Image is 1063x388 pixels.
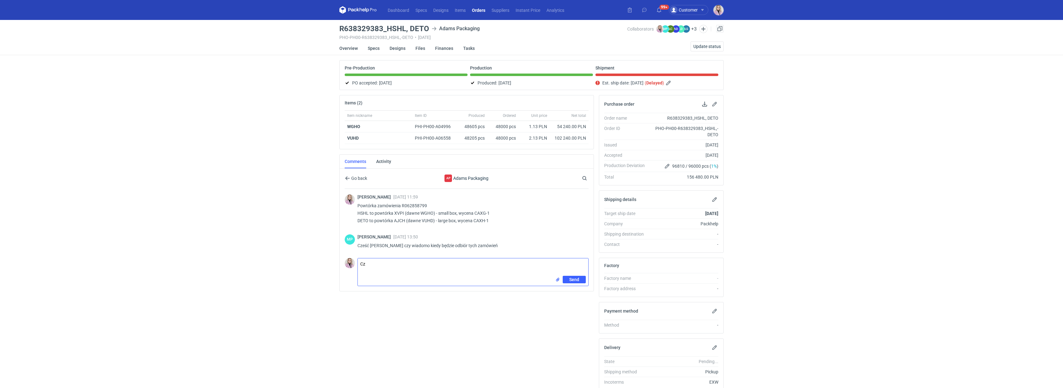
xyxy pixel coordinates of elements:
[345,175,367,182] button: Go back
[604,210,650,217] div: Target ship date
[376,155,391,168] a: Activity
[339,25,429,32] h3: R638329383_HSHL, DETO
[415,123,457,130] div: PHI-PH00-A04996
[347,124,360,129] a: WGHO
[711,164,717,169] span: 1%
[571,113,586,118] span: Net total
[691,26,697,32] button: +3
[470,79,593,87] div: Produced:
[672,25,680,33] figcaption: AD
[345,234,355,245] div: Martyna Paroń
[711,307,718,315] button: Edit payment method
[711,196,718,203] button: Edit shipping details
[581,175,601,182] input: Search
[521,123,547,130] div: 1.13 PLN
[357,194,393,199] span: [PERSON_NAME]
[699,359,718,364] em: Pending...
[347,113,372,118] span: Item nickname
[595,79,718,87] div: Est. ship date:
[463,41,475,55] a: Tasks
[339,41,358,55] a: Overview
[665,79,673,87] button: Edit estimated shipping date
[452,6,469,14] a: Items
[604,275,650,281] div: Factory name
[650,231,718,237] div: -
[631,79,643,87] span: [DATE]
[563,276,586,283] button: Send
[604,162,650,170] div: Production Deviation
[604,174,650,180] div: Total
[670,6,698,14] div: Customer
[604,241,650,247] div: Contact
[415,41,425,55] a: Files
[415,135,457,141] div: PHI-PH00-A06558
[468,113,485,118] span: Produced
[711,100,718,108] button: Edit purchase order
[415,113,427,118] span: Item ID
[650,241,718,247] div: -
[358,258,588,276] textarea: Cz
[345,155,366,168] a: Comments
[682,25,690,33] figcaption: ŁS
[667,25,674,33] figcaption: ŁC
[650,115,718,121] div: R638329383_HSHL, DETO
[415,35,416,40] span: •
[435,41,453,55] a: Finances
[345,258,355,268] div: Klaudia Wiśniewska
[604,152,650,158] div: Accepted
[604,345,620,350] h2: Delivery
[503,113,516,118] span: Ordered
[654,5,664,15] button: 99+
[713,5,724,15] img: Klaudia Wiśniewska
[604,125,650,138] div: Order ID
[627,26,654,31] span: Collaborators
[412,6,430,14] a: Specs
[604,322,650,328] div: Method
[672,163,718,169] span: 96810 / 96000 pcs ( )
[543,6,567,14] a: Analytics
[357,242,584,249] p: Cześć [PERSON_NAME] czy wiadomo kiedy będzie odbiór tych zamówień
[393,234,418,239] span: [DATE] 13:50
[470,65,492,70] p: Production
[339,35,627,40] div: PHO-PH00-R638329383_HSHL,-DETO [DATE]
[488,6,512,14] a: Suppliers
[385,6,412,14] a: Dashboard
[699,25,707,33] button: Edit collaborators
[498,79,511,87] span: [DATE]
[345,65,375,70] p: Pre-Production
[531,113,547,118] span: Unit price
[677,25,685,33] figcaption: ŁD
[646,80,663,85] strong: Delayed
[339,6,377,14] svg: Packhelp Pro
[645,80,646,85] em: (
[350,176,367,180] span: Go back
[650,152,718,158] div: [DATE]
[444,175,452,182] div: Adams Packaging
[711,344,718,351] button: Edit delivery details
[345,79,468,87] div: PO accepted:
[650,174,718,180] div: 156 480.00 PLN
[345,234,355,245] figcaption: MP
[345,194,355,205] img: Klaudia Wiśniewska
[604,285,650,292] div: Factory address
[521,135,547,141] div: 2.13 PLN
[512,6,543,14] a: Instant Price
[604,309,638,314] h2: Payment method
[604,102,634,107] h2: Purchase order
[604,197,636,202] h2: Shipping details
[487,132,518,144] div: 48000 pcs
[459,121,487,132] div: 48605 pcs
[487,121,518,132] div: 48000 pcs
[604,263,619,268] h2: Factory
[345,100,362,105] h2: Items (2)
[368,41,380,55] a: Specs
[663,162,671,170] button: Edit production Deviation
[669,5,713,15] button: Customer
[656,25,664,33] img: Klaudia Wiśniewska
[701,100,708,108] button: Download PO
[357,202,584,224] p: Powtórka zamówienia R062858799 HSHL to powtórka XVPI (dawne WGHO) - small box, wycena CAXG-1 DETO...
[604,115,650,121] div: Order name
